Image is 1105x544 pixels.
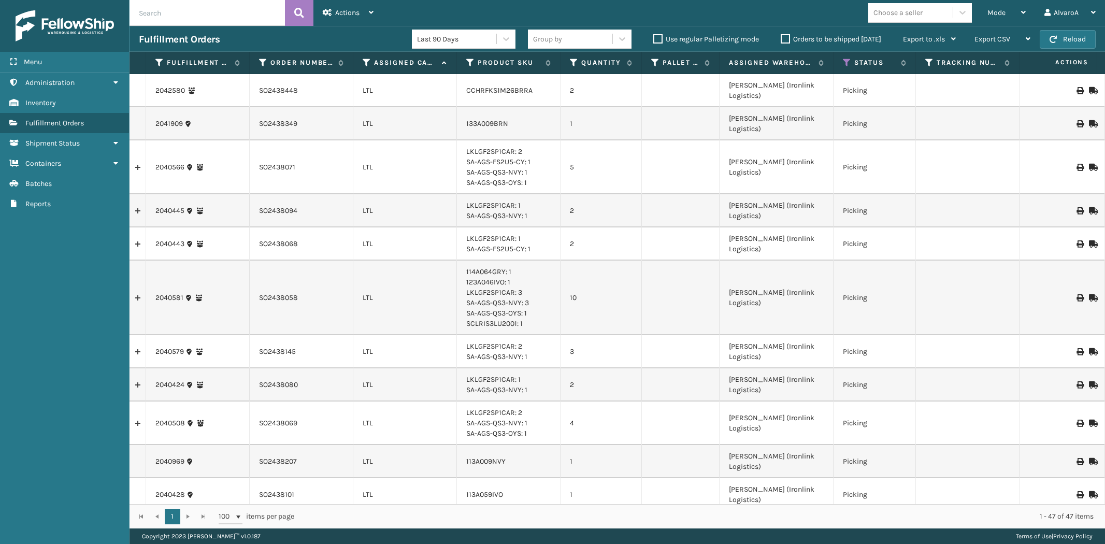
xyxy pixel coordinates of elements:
span: Administration [25,78,75,87]
td: LTL [353,445,457,478]
span: Actions [1023,54,1095,71]
td: SO2438094 [250,194,353,227]
td: Picking [834,261,916,335]
i: Mark as Shipped [1089,491,1095,498]
i: Mark as Shipped [1089,87,1095,94]
td: Picking [834,335,916,368]
a: LKLGF2SP1CAR: 2 [466,147,522,156]
a: 2040566 [155,162,184,173]
a: SA-AGS-FS2U5-CY: 1 [466,245,530,253]
i: Print BOL [1077,381,1083,389]
td: [PERSON_NAME] (Ironlink Logistics) [720,261,834,335]
a: SA-AGS-FS2U5-CY: 1 [466,158,530,166]
a: SA-AGS-QS3-OYS: 1 [466,309,527,318]
td: 1 [561,445,642,478]
i: Mark as Shipped [1089,120,1095,127]
i: Mark as Shipped [1089,420,1095,427]
a: SA-AGS-QS3-NVY: 1 [466,211,527,220]
td: LTL [353,335,457,368]
i: Mark as Shipped [1089,207,1095,214]
td: Picking [834,140,916,194]
label: Status [854,58,896,67]
td: LTL [353,261,457,335]
td: [PERSON_NAME] (Ironlink Logistics) [720,368,834,402]
div: 1 - 47 of 47 items [309,511,1094,522]
i: Print BOL [1077,207,1083,214]
a: 123A046IVO: 1 [466,278,510,287]
div: Choose a seller [873,7,923,18]
a: 114A064GRY: 1 [466,267,511,276]
a: 133A009BRN [466,119,508,128]
label: Product SKU [478,58,540,67]
a: SA-AGS-QS3-NVY: 1 [466,419,527,427]
td: LTL [353,368,457,402]
td: 4 [561,402,642,445]
td: LTL [353,402,457,445]
div: Group by [533,34,562,45]
label: Use regular Palletizing mode [653,35,759,44]
a: 2040428 [155,490,185,500]
a: SA-AGS-QS3-OYS: 1 [466,429,527,438]
td: LTL [353,74,457,107]
td: SO2438058 [250,261,353,335]
td: [PERSON_NAME] (Ironlink Logistics) [720,107,834,140]
a: 113A059IVO [466,490,503,499]
td: SO2438068 [250,227,353,261]
td: [PERSON_NAME] (Ironlink Logistics) [720,335,834,368]
td: LTL [353,478,457,511]
i: Print BOL [1077,164,1083,171]
span: Inventory [25,98,56,107]
span: Actions [335,8,360,17]
span: items per page [219,509,294,524]
label: Quantity [581,58,622,67]
span: Fulfillment Orders [25,119,84,127]
td: [PERSON_NAME] (Ironlink Logistics) [720,402,834,445]
a: 2040581 [155,293,183,303]
a: 1 [165,509,180,524]
td: [PERSON_NAME] (Ironlink Logistics) [720,140,834,194]
td: Picking [834,445,916,478]
span: Export CSV [974,35,1010,44]
td: 3 [561,335,642,368]
i: Mark as Shipped [1089,458,1095,465]
td: LTL [353,107,457,140]
td: 2 [561,227,642,261]
td: Picking [834,478,916,511]
td: [PERSON_NAME] (Ironlink Logistics) [720,74,834,107]
i: Print BOL [1077,87,1083,94]
a: SA-AGS-QS3-NVY: 3 [466,298,529,307]
a: LKLGF2SP1CAR: 3 [466,288,522,297]
a: 2042580 [155,85,185,96]
i: Print BOL [1077,420,1083,427]
label: Order Number [270,58,333,67]
a: LKLGF2SP1CAR: 2 [466,408,522,417]
a: LKLGF2SP1CAR: 1 [466,234,521,243]
i: Mark as Shipped [1089,294,1095,302]
label: Assigned Carrier Service [374,58,437,67]
div: Last 90 Days [417,34,497,45]
a: 2041909 [155,119,183,129]
a: SA-AGS-QS3-OYS: 1 [466,178,527,187]
td: SO2438101 [250,478,353,511]
td: Picking [834,74,916,107]
label: Fulfillment Order Id [167,58,229,67]
label: Tracking Number [937,58,999,67]
td: SO2438080 [250,368,353,402]
a: Terms of Use [1016,533,1052,540]
a: SA-AGS-QS3-NVY: 1 [466,168,527,177]
a: 2040445 [155,206,184,216]
a: CCHRFKS1M26BRRA [466,86,533,95]
label: Assigned Warehouse [729,58,813,67]
img: logo [16,10,114,41]
td: 10 [561,261,642,335]
td: 1 [561,107,642,140]
td: 2 [561,74,642,107]
td: [PERSON_NAME] (Ironlink Logistics) [720,478,834,511]
a: SA-AGS-QS3-NVY: 1 [466,352,527,361]
td: SO2438069 [250,402,353,445]
p: Copyright 2023 [PERSON_NAME]™ v 1.0.187 [142,528,261,544]
span: Menu [24,58,42,66]
td: SO2438448 [250,74,353,107]
a: 2040579 [155,347,184,357]
label: Orders to be shipped [DATE] [781,35,881,44]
